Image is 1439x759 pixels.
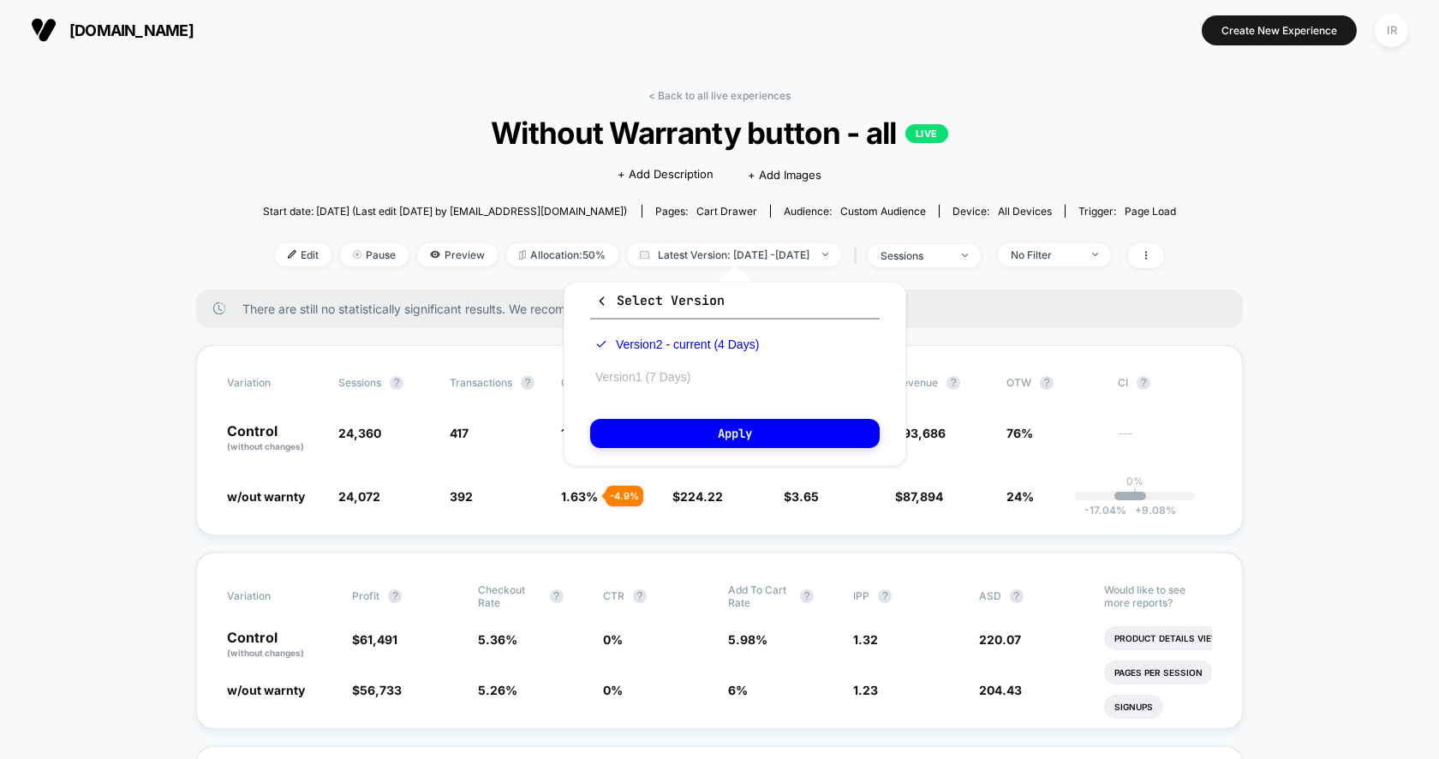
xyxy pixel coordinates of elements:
li: Product Details Views Rate [1104,626,1261,650]
button: ? [390,376,403,390]
span: 5.98 % [728,632,767,647]
span: Add To Cart Rate [728,583,791,609]
p: LIVE [905,124,948,143]
button: Version2 - current (4 Days) [590,337,764,352]
span: 76% [1006,426,1033,440]
span: CI [1118,376,1212,390]
span: 24,360 [338,426,381,440]
span: (without changes) [227,648,304,658]
span: Pause [340,243,409,266]
button: Apply [590,419,880,448]
span: Start date: [DATE] (Last edit [DATE] by [EMAIL_ADDRESS][DOMAIN_NAME]) [263,205,627,218]
span: $ [352,683,402,697]
span: 1.23 [853,683,878,697]
span: Allocation: 50% [506,243,618,266]
span: Latest Version: [DATE] - [DATE] [627,243,841,266]
span: OTW [1006,376,1101,390]
img: end [353,250,361,259]
button: ? [521,376,534,390]
div: No Filter [1011,248,1079,261]
span: 24% [1006,489,1034,504]
span: | [850,243,868,268]
span: w/out warnty [227,489,305,504]
span: w/out warnty [227,683,305,697]
div: Pages: [655,205,757,218]
span: Without Warranty button - all [308,115,1131,151]
span: ASD [979,589,1001,602]
img: rebalance [519,250,526,260]
span: -17.04 % [1084,504,1126,517]
div: Trigger: [1078,205,1176,218]
p: Control [227,631,335,660]
img: end [822,253,828,256]
a: < Back to all live experiences [648,89,791,102]
img: end [1092,253,1098,256]
span: 6 % [728,683,748,697]
div: - 4.9 % [606,486,643,506]
span: $ [672,489,723,504]
span: 61,491 [360,632,397,647]
span: 93,686 [903,426,946,440]
span: cart drawer [696,205,757,218]
span: [DOMAIN_NAME] [69,21,194,39]
span: + Add Images [748,168,821,182]
span: Profit [352,589,379,602]
div: IR [1375,14,1408,47]
p: | [1133,487,1137,500]
span: 392 [450,489,473,504]
span: 1.32 [853,632,878,647]
button: Select Version [590,291,880,320]
span: $ [352,632,397,647]
button: ? [550,589,564,603]
span: 417 [450,426,469,440]
img: calendar [640,250,649,259]
span: IPP [853,589,869,602]
li: Signups [1104,695,1163,719]
span: --- [1118,428,1212,453]
div: sessions [881,249,949,262]
span: Device: [939,205,1065,218]
p: 0% [1126,475,1143,487]
span: 204.43 [979,683,1022,697]
img: Visually logo [31,17,57,43]
span: $ [895,489,943,504]
span: 1.63 % [561,489,598,504]
span: + [1135,504,1142,517]
button: ? [1040,376,1054,390]
button: ? [1137,376,1150,390]
span: Preview [417,243,498,266]
span: There are still no statistically significant results. We recommend waiting a few more days [242,302,1209,316]
img: edit [288,250,296,259]
div: Audience: [784,205,926,218]
span: Page Load [1125,205,1176,218]
span: 220.07 [979,632,1021,647]
span: 9.08 % [1126,504,1176,517]
span: (without changes) [227,441,304,451]
li: Pages Per Session [1104,660,1213,684]
button: IR [1370,13,1413,48]
span: 3.65 [791,489,819,504]
span: 0 % [603,632,623,647]
button: Version1 (7 Days) [590,369,696,385]
span: Checkout Rate [478,583,541,609]
span: Variation [227,376,321,390]
span: Select Version [595,292,725,309]
button: ? [388,589,402,603]
span: Custom Audience [840,205,926,218]
button: ? [878,589,892,603]
p: Control [227,424,321,453]
button: ? [946,376,960,390]
p: Would like to see more reports? [1104,583,1212,609]
button: [DOMAIN_NAME] [26,16,199,44]
span: 5.26 % [478,683,517,697]
span: 87,894 [903,489,943,504]
span: + Add Description [618,166,714,183]
span: 224.22 [680,489,723,504]
span: Edit [275,243,331,266]
span: Sessions [338,376,381,389]
span: CTR [603,589,624,602]
span: Variation [227,583,321,609]
button: ? [633,589,647,603]
button: ? [1010,589,1024,603]
span: 24,072 [338,489,380,504]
